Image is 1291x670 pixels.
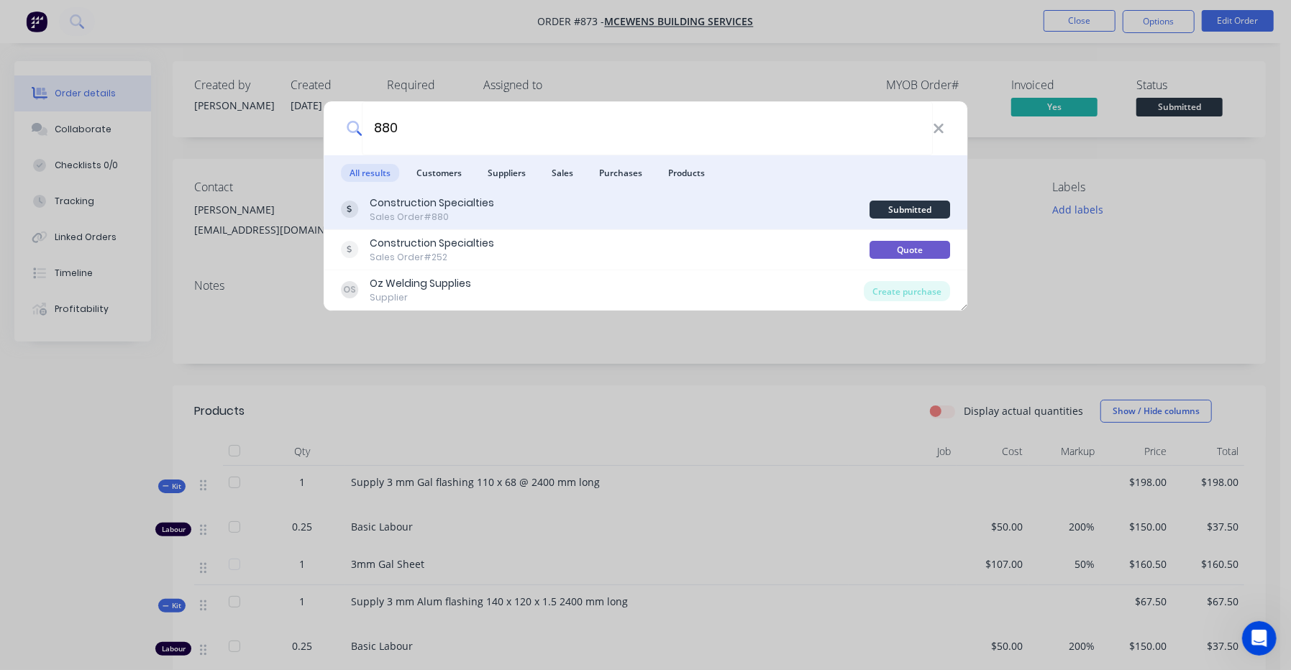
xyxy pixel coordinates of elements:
div: OS [341,281,358,298]
span: All results [341,164,399,182]
div: Sales Order #252 [370,251,494,264]
div: Oz Welding Supplies [370,276,471,291]
iframe: Intercom live chat [1242,621,1277,656]
div: Create purchase [864,281,950,301]
span: Sales [543,164,582,182]
span: Suppliers [479,164,534,182]
div: Construction Specialties [370,196,494,211]
span: Customers [408,164,470,182]
span: Products [660,164,713,182]
div: Construction Specialties [370,236,494,251]
div: Submitted [870,201,951,219]
input: Start typing a customer or supplier name to create a new order... [362,101,933,155]
div: Quote [870,241,951,259]
div: Sales Order #880 [370,211,494,224]
span: Purchases [590,164,651,182]
div: Supplier [370,291,471,304]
